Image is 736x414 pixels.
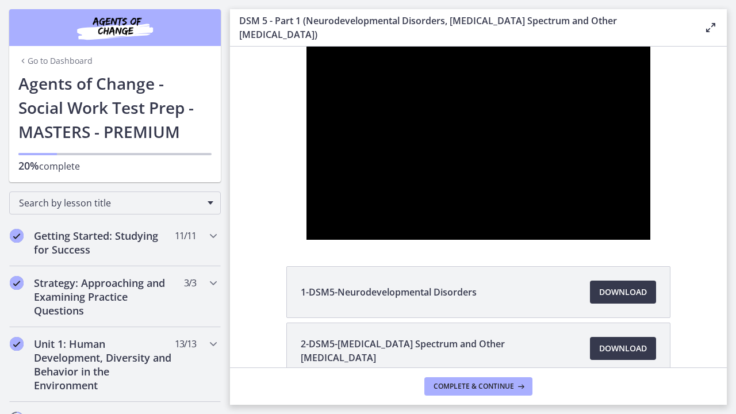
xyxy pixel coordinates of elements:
[599,285,647,299] span: Download
[18,55,93,67] a: Go to Dashboard
[9,191,221,214] div: Search by lesson title
[590,281,656,304] a: Download
[230,47,727,240] iframe: Video Lesson
[10,229,24,243] i: Completed
[590,337,656,360] a: Download
[46,14,184,41] img: Agents of Change
[34,276,174,317] h2: Strategy: Approaching and Examining Practice Questions
[239,14,685,41] h3: DSM 5 - Part 1 (Neurodevelopmental Disorders, [MEDICAL_DATA] Spectrum and Other [MEDICAL_DATA])
[301,285,477,299] span: 1-DSM5-Neurodevelopmental Disorders
[18,159,39,172] span: 20%
[301,337,576,365] span: 2-DSM5-[MEDICAL_DATA] Spectrum and Other [MEDICAL_DATA]
[34,337,174,392] h2: Unit 1: Human Development, Diversity and Behavior in the Environment
[175,229,196,243] span: 11 / 11
[434,382,514,391] span: Complete & continue
[34,229,174,256] h2: Getting Started: Studying for Success
[18,159,212,173] p: complete
[599,342,647,355] span: Download
[184,276,196,290] span: 3 / 3
[175,337,196,351] span: 13 / 13
[10,276,24,290] i: Completed
[424,377,532,396] button: Complete & continue
[19,197,202,209] span: Search by lesson title
[18,71,212,144] h1: Agents of Change - Social Work Test Prep - MASTERS - PREMIUM
[10,337,24,351] i: Completed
